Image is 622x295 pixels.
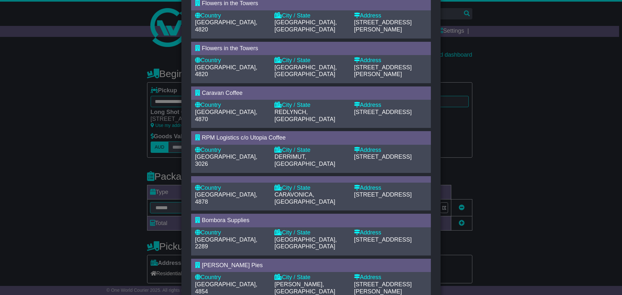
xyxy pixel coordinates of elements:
div: Country [195,102,268,109]
div: Country [195,57,268,64]
div: Address [354,185,427,192]
span: [GEOGRAPHIC_DATA], 4870 [195,109,257,122]
span: [GEOGRAPHIC_DATA], 2289 [195,236,257,250]
div: City / State [274,147,347,154]
span: REDLYNCH, [GEOGRAPHIC_DATA] [274,109,335,122]
span: [PERSON_NAME], [GEOGRAPHIC_DATA] [274,281,335,295]
div: Country [195,147,268,154]
span: RPM Logistics c/o Utopia Coffee [202,134,286,141]
span: [GEOGRAPHIC_DATA], [GEOGRAPHIC_DATA] [274,19,337,33]
span: [STREET_ADDRESS] [354,236,412,243]
span: Caravan Coffee [202,90,243,96]
div: Address [354,102,427,109]
div: City / State [274,185,347,192]
span: CARAVONICA, [GEOGRAPHIC_DATA] [274,191,335,205]
div: City / State [274,102,347,109]
div: Address [354,274,427,281]
span: [GEOGRAPHIC_DATA], 4854 [195,281,257,295]
span: [GEOGRAPHIC_DATA], [GEOGRAPHIC_DATA] [274,236,337,250]
span: [GEOGRAPHIC_DATA], 4820 [195,64,257,78]
div: Address [354,147,427,154]
span: [GEOGRAPHIC_DATA], 4878 [195,191,257,205]
span: [PERSON_NAME] Pies [202,262,263,268]
span: DERRIMUT, [GEOGRAPHIC_DATA] [274,153,335,167]
span: [GEOGRAPHIC_DATA], 3026 [195,153,257,167]
span: [STREET_ADDRESS] [354,109,412,115]
div: Address [354,57,427,64]
span: [GEOGRAPHIC_DATA], 4820 [195,19,257,33]
div: Address [354,229,427,236]
span: [STREET_ADDRESS] [354,191,412,198]
div: City / State [274,57,347,64]
div: City / State [274,12,347,19]
div: City / State [274,274,347,281]
span: [STREET_ADDRESS][PERSON_NAME] [354,19,412,33]
span: [STREET_ADDRESS][PERSON_NAME] [354,281,412,295]
span: [GEOGRAPHIC_DATA], [GEOGRAPHIC_DATA] [274,64,337,78]
span: [STREET_ADDRESS][PERSON_NAME] [354,64,412,78]
div: Country [195,12,268,19]
div: City / State [274,229,347,236]
div: Country [195,185,268,192]
span: [STREET_ADDRESS] [354,153,412,160]
span: Bombora Supplies [202,217,249,223]
span: Flowers in the Towers [202,45,258,51]
div: Address [354,12,427,19]
div: Country [195,229,268,236]
div: Country [195,274,268,281]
